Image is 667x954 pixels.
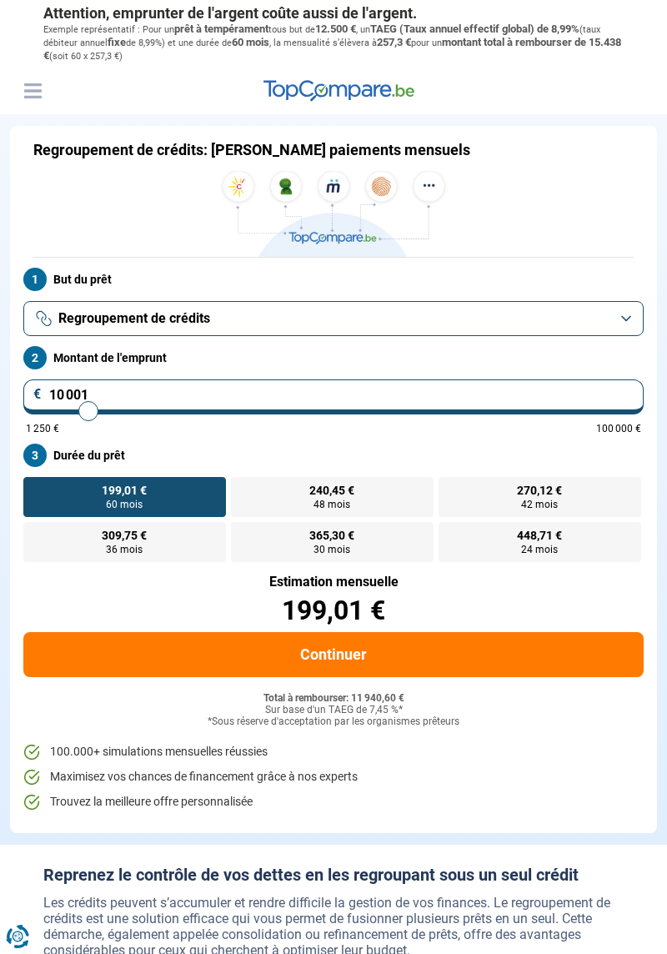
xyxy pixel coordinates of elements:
label: But du prêt [23,268,644,291]
span: 270,12 € [517,485,562,496]
div: Estimation mensuelle [23,575,644,589]
label: Durée du prêt [23,444,644,467]
li: Trouvez la meilleure offre personnalisée [23,794,644,811]
span: montant total à rembourser de 15.438 € [43,36,621,62]
div: *Sous réserve d'acceptation par les organismes prêteurs [23,716,644,728]
span: prêt à tempérament [174,23,268,35]
span: 12.500 € [315,23,356,35]
button: Regroupement de crédits [23,301,644,336]
span: Regroupement de crédits [58,309,210,328]
div: Total à rembourser: 11 940,60 € [23,693,644,705]
span: 24 mois [521,545,558,555]
p: Exemple représentatif : Pour un tous but de , un (taux débiteur annuel de 8,99%) et une durée de ... [43,23,624,63]
span: 365,30 € [309,530,354,541]
span: 199,01 € [102,485,147,496]
h2: Reprenez le contrôle de vos dettes en les regroupant sous un seul crédit [43,865,624,885]
span: TAEG (Taux annuel effectif global) de 8,99% [370,23,579,35]
button: Menu [20,78,45,103]
h1: Regroupement de crédits: [PERSON_NAME] paiements mensuels [33,141,470,159]
span: fixe [108,36,126,48]
div: Sur base d'un TAEG de 7,45 %* [23,705,644,716]
li: Maximisez vos chances de financement grâce à nos experts [23,769,644,786]
span: 42 mois [521,500,558,510]
label: Montant de l'emprunt [23,346,644,369]
span: 36 mois [106,545,143,555]
span: 1 250 € [26,424,59,434]
span: 60 mois [106,500,143,510]
button: Continuer [23,632,644,677]
span: 257,3 € [377,36,411,48]
span: 48 mois [313,500,350,510]
p: Attention, emprunter de l'argent coûte aussi de l'argent. [43,4,624,23]
span: 240,45 € [309,485,354,496]
span: 100 000 € [596,424,641,434]
img: TopCompare [263,80,414,102]
span: 448,71 € [517,530,562,541]
span: 60 mois [232,36,269,48]
li: 100.000+ simulations mensuelles réussies [23,744,644,761]
img: TopCompare.be [217,171,450,257]
div: 199,01 € [23,597,644,624]
span: 30 mois [313,545,350,555]
span: € [33,388,42,401]
span: 309,75 € [102,530,147,541]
